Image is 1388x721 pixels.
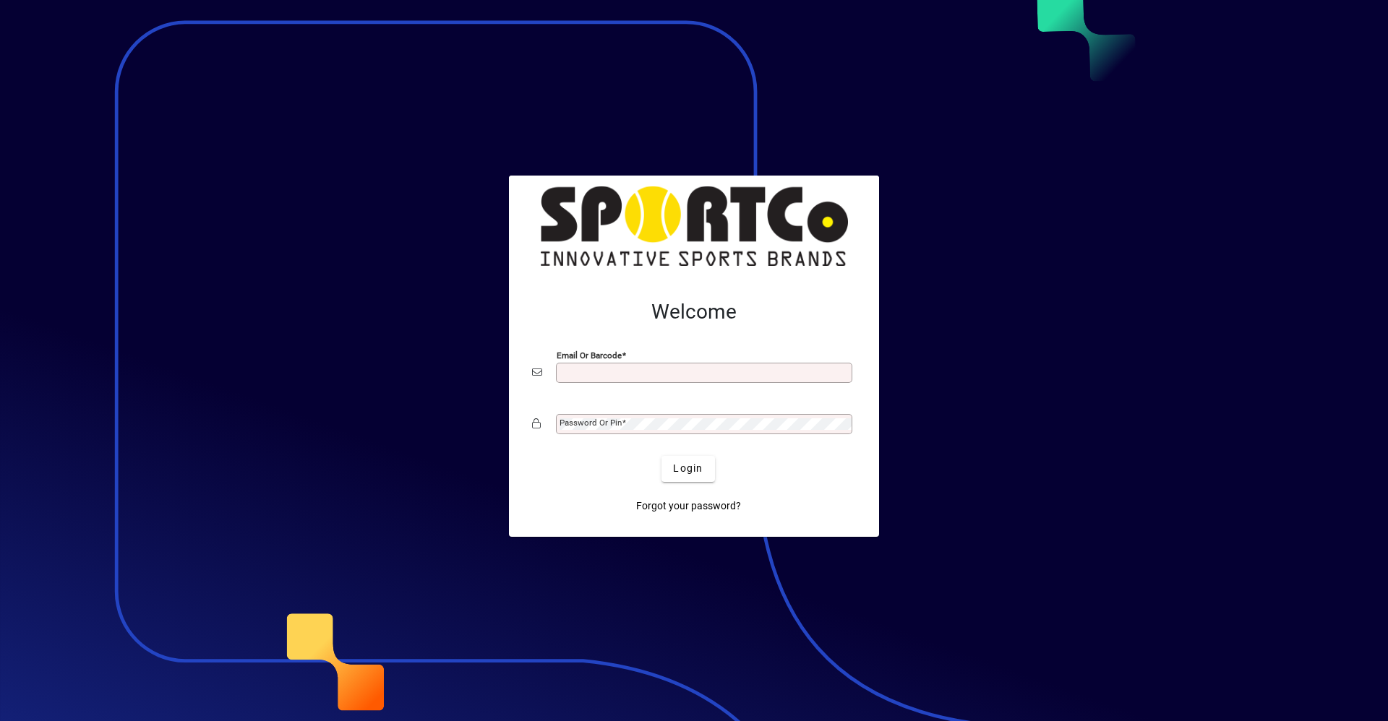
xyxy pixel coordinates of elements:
[673,461,703,476] span: Login
[557,350,622,360] mat-label: Email or Barcode
[560,418,622,428] mat-label: Password or Pin
[636,498,741,514] span: Forgot your password?
[661,456,714,482] button: Login
[630,493,747,519] a: Forgot your password?
[532,300,856,324] h2: Welcome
